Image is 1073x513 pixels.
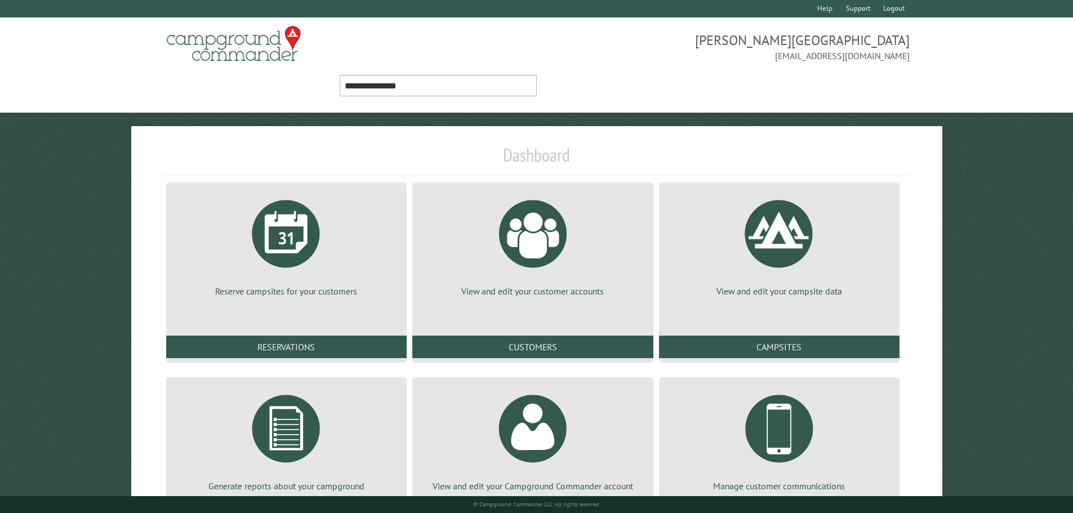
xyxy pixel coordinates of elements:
a: Reserve campsites for your customers [180,191,393,297]
p: View and edit your campsite data [673,285,886,297]
a: Generate reports about your campground [180,386,393,492]
small: © Campground Commander LLC. All rights reserved. [473,501,600,508]
a: View and edit your campsite data [673,191,886,297]
p: Generate reports about your campground [180,480,393,492]
span: [PERSON_NAME][GEOGRAPHIC_DATA] [EMAIL_ADDRESS][DOMAIN_NAME] [537,31,910,63]
p: Reserve campsites for your customers [180,285,393,297]
a: View and edit your Campground Commander account [426,386,639,492]
a: Manage customer communications [673,386,886,492]
a: Customers [412,336,653,358]
a: View and edit your customer accounts [426,191,639,297]
p: Manage customer communications [673,480,886,492]
h1: Dashboard [163,144,910,175]
p: View and edit your Campground Commander account [426,480,639,492]
a: Reservations [166,336,407,358]
a: Campsites [659,336,900,358]
p: View and edit your customer accounts [426,285,639,297]
img: Campground Commander [163,22,304,66]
